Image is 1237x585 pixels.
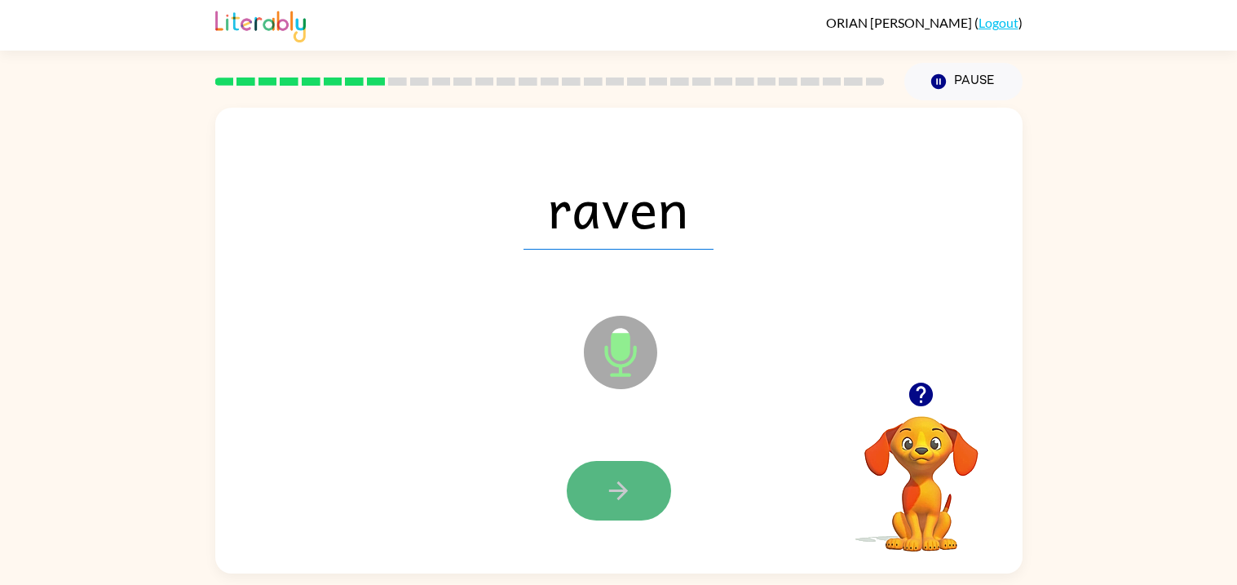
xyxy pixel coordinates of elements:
span: ORIAN [PERSON_NAME] [826,15,974,30]
button: Pause [904,63,1023,100]
a: Logout [979,15,1018,30]
img: Literably [215,7,306,42]
div: ( ) [826,15,1023,30]
video: Your browser must support playing .mp4 files to use Literably. Please try using another browser. [840,391,1003,554]
span: raven [524,165,713,250]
